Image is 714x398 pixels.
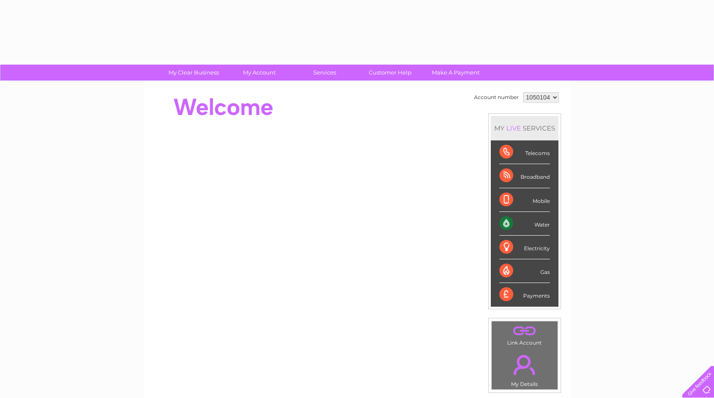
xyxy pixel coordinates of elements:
[472,90,521,105] td: Account number
[158,65,229,81] a: My Clear Business
[224,65,295,81] a: My Account
[355,65,426,81] a: Customer Help
[499,283,550,306] div: Payments
[499,164,550,188] div: Broadband
[499,140,550,164] div: Telecoms
[499,188,550,212] div: Mobile
[289,65,360,81] a: Services
[505,124,523,132] div: LIVE
[491,321,558,348] td: Link Account
[491,348,558,390] td: My Details
[494,323,555,339] a: .
[494,350,555,380] a: .
[499,259,550,283] div: Gas
[491,116,558,140] div: MY SERVICES
[420,65,491,81] a: Make A Payment
[499,212,550,236] div: Water
[499,236,550,259] div: Electricity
